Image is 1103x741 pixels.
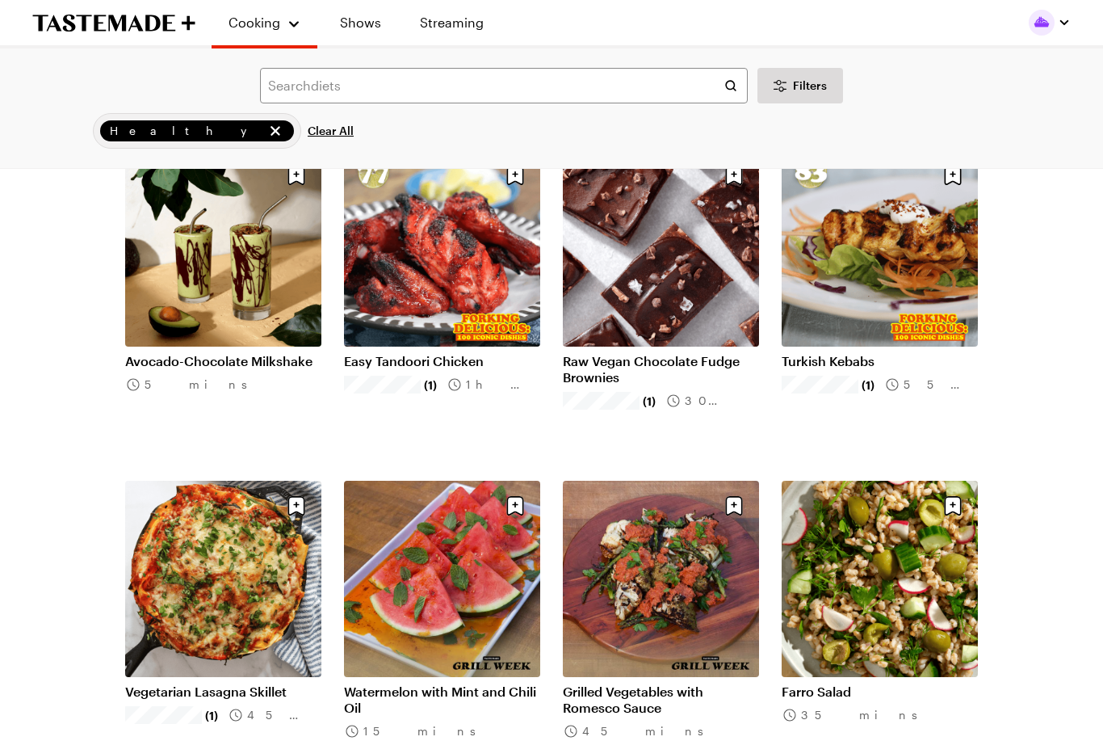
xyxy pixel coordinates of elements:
[281,160,312,191] button: Save recipe
[125,684,321,700] a: Vegetarian Lasagna Skillet
[1029,10,1071,36] button: Profile picture
[719,160,749,191] button: Save recipe
[937,160,968,191] button: Save recipe
[32,14,195,32] a: To Tastemade Home Page
[563,353,759,385] a: Raw Vegan Chocolate Fudge Brownies
[937,490,968,521] button: Save recipe
[563,684,759,716] a: Grilled Vegetables with Romesco Sauce
[344,684,540,716] a: Watermelon with Mint and Chili Oil
[228,6,301,39] button: Cooking
[308,113,354,149] button: Clear All
[344,353,540,369] a: Easy Tandoori Chicken
[125,353,321,369] a: Avocado-Chocolate Milkshake
[782,353,978,369] a: Turkish Kebabs
[110,122,263,140] span: Healthy
[308,123,354,139] span: Clear All
[281,490,312,521] button: Save recipe
[719,490,749,521] button: Save recipe
[1029,10,1055,36] img: Profile picture
[782,684,978,700] a: Farro Salad
[500,160,531,191] button: Save recipe
[500,490,531,521] button: Save recipe
[793,78,827,94] span: Filters
[757,68,843,103] button: Desktop filters
[266,122,284,140] button: remove Healthy
[229,15,280,30] span: Cooking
